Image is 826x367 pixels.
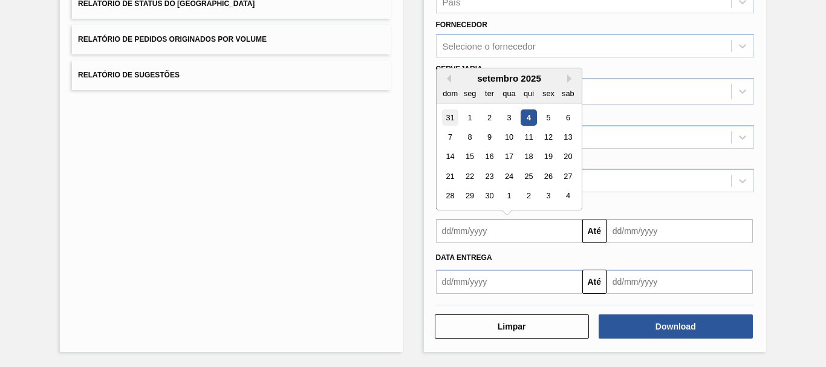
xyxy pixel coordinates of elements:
div: Selecione o fornecedor [443,41,536,51]
div: qua [501,85,517,102]
div: Choose quinta-feira, 11 de setembro de 2025 [520,129,536,145]
span: Data entrega [436,253,492,262]
div: setembro 2025 [437,73,582,83]
div: Choose quarta-feira, 24 de setembro de 2025 [501,168,517,184]
button: Download [599,314,753,339]
span: Relatório de Pedidos Originados por Volume [78,35,267,44]
div: sex [540,85,556,102]
div: Choose sábado, 13 de setembro de 2025 [559,129,576,145]
div: Choose quarta-feira, 17 de setembro de 2025 [501,149,517,165]
div: Choose sábado, 4 de outubro de 2025 [559,188,576,204]
input: dd/mm/yyyy [606,270,753,294]
div: Choose sábado, 20 de setembro de 2025 [559,149,576,165]
div: Choose segunda-feira, 29 de setembro de 2025 [461,188,478,204]
div: Choose segunda-feira, 8 de setembro de 2025 [461,129,478,145]
div: Choose domingo, 21 de setembro de 2025 [442,168,458,184]
button: Previous Month [443,74,451,83]
input: dd/mm/yyyy [436,219,582,243]
div: Choose quarta-feira, 3 de setembro de 2025 [501,109,517,126]
div: Choose sexta-feira, 3 de outubro de 2025 [540,188,556,204]
label: Fornecedor [436,21,487,29]
label: Cervejaria [436,65,483,73]
div: Choose sábado, 6 de setembro de 2025 [559,109,576,126]
div: Choose sexta-feira, 12 de setembro de 2025 [540,129,556,145]
button: Relatório de Pedidos Originados por Volume [72,25,390,54]
div: Choose sábado, 27 de setembro de 2025 [559,168,576,184]
div: Choose quarta-feira, 1 de outubro de 2025 [501,188,517,204]
div: Choose segunda-feira, 15 de setembro de 2025 [461,149,478,165]
div: Choose domingo, 14 de setembro de 2025 [442,149,458,165]
div: Choose terça-feira, 23 de setembro de 2025 [481,168,497,184]
div: Choose sexta-feira, 19 de setembro de 2025 [540,149,556,165]
div: month 2025-09 [440,108,577,206]
div: seg [461,85,478,102]
div: qui [520,85,536,102]
div: Choose domingo, 31 de agosto de 2025 [442,109,458,126]
div: Choose quarta-feira, 10 de setembro de 2025 [501,129,517,145]
div: Choose sexta-feira, 5 de setembro de 2025 [540,109,556,126]
div: Choose terça-feira, 30 de setembro de 2025 [481,188,497,204]
button: Relatório de Sugestões [72,60,390,90]
div: Choose quinta-feira, 4 de setembro de 2025 [520,109,536,126]
div: Choose quinta-feira, 2 de outubro de 2025 [520,188,536,204]
div: Choose sexta-feira, 26 de setembro de 2025 [540,168,556,184]
button: Next Month [567,74,576,83]
span: Relatório de Sugestões [78,71,180,79]
button: Até [582,219,606,243]
div: Choose domingo, 28 de setembro de 2025 [442,188,458,204]
div: Choose terça-feira, 2 de setembro de 2025 [481,109,497,126]
div: Choose segunda-feira, 1 de setembro de 2025 [461,109,478,126]
div: Choose domingo, 7 de setembro de 2025 [442,129,458,145]
div: Choose quinta-feira, 25 de setembro de 2025 [520,168,536,184]
input: dd/mm/yyyy [436,270,582,294]
div: ter [481,85,497,102]
button: Limpar [435,314,589,339]
input: dd/mm/yyyy [606,219,753,243]
div: sab [559,85,576,102]
div: dom [442,85,458,102]
div: Choose terça-feira, 16 de setembro de 2025 [481,149,497,165]
div: Choose segunda-feira, 22 de setembro de 2025 [461,168,478,184]
button: Até [582,270,606,294]
div: Choose terça-feira, 9 de setembro de 2025 [481,129,497,145]
div: Choose quinta-feira, 18 de setembro de 2025 [520,149,536,165]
